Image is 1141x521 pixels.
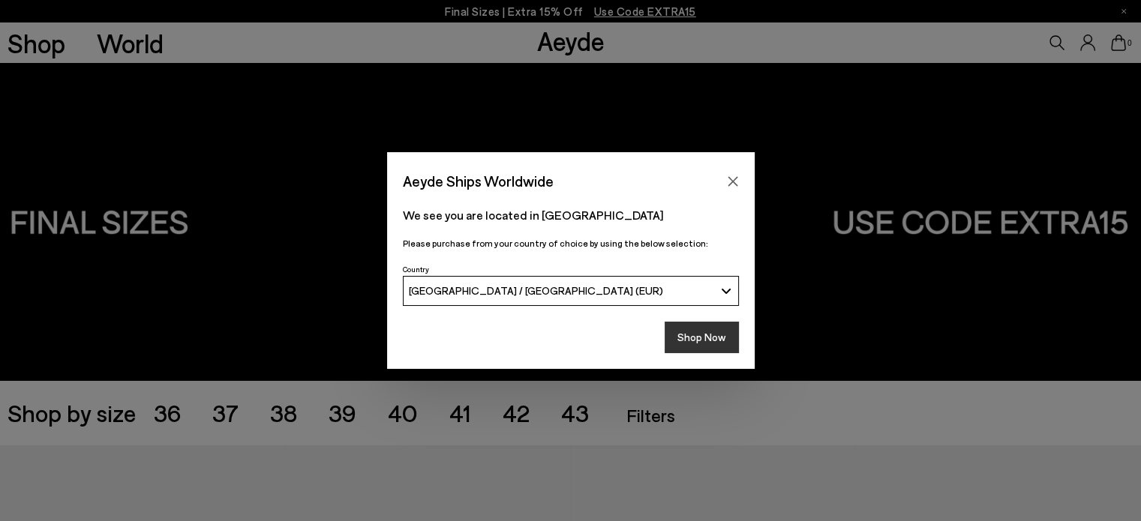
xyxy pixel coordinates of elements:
[403,265,429,274] span: Country
[403,168,554,194] span: Aeyde Ships Worldwide
[409,284,663,297] span: [GEOGRAPHIC_DATA] / [GEOGRAPHIC_DATA] (EUR)
[722,170,744,193] button: Close
[403,206,739,224] p: We see you are located in [GEOGRAPHIC_DATA]
[665,322,739,353] button: Shop Now
[403,236,739,250] p: Please purchase from your country of choice by using the below selection:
